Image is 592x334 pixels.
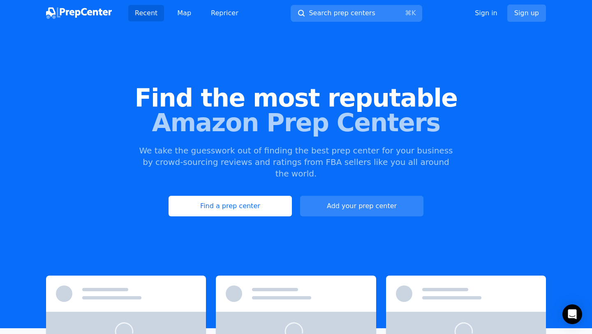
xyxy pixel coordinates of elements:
button: Search prep centers⌘K [291,5,422,22]
div: Open Intercom Messenger [562,304,582,324]
kbd: ⌘ [405,9,412,17]
a: Find a prep center [169,196,292,216]
a: Add your prep center [300,196,423,216]
span: Find the most reputable [13,86,579,110]
span: Amazon Prep Centers [13,110,579,135]
p: We take the guesswork out of finding the best prep center for your business by crowd-sourcing rev... [138,145,454,179]
a: Sign in [475,8,497,18]
a: Recent [128,5,164,21]
img: PrepCenter [46,7,112,19]
a: Sign up [507,5,546,22]
a: Repricer [204,5,245,21]
a: Map [171,5,198,21]
span: Search prep centers [309,8,375,18]
kbd: K [412,9,416,17]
